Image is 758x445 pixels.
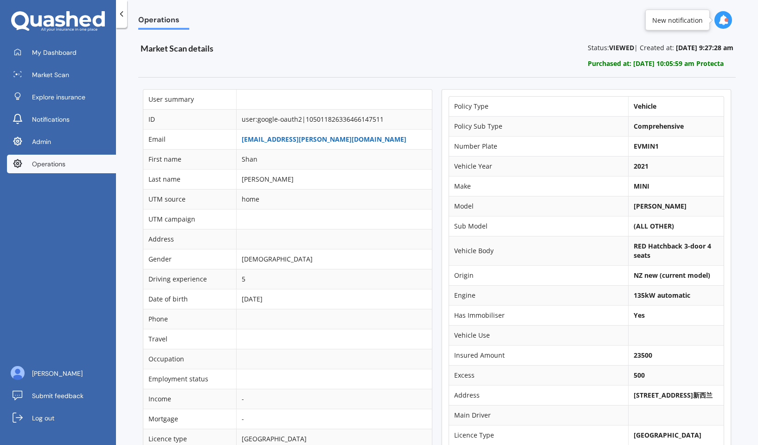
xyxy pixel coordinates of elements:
span: Operations [32,159,65,169]
span: Log out [32,413,54,423]
b: 2021 [634,162,649,170]
td: Email [143,129,236,149]
td: home [236,189,432,209]
span: Admin [32,137,51,146]
td: Vehicle Year [449,156,628,176]
b: NZ new (current model) [634,271,710,280]
td: user:google-oauth2|105011826336466147511 [236,109,432,129]
b: (ALL OTHER) [634,222,674,230]
td: Sub Model [449,216,628,236]
a: Market Scan [7,65,116,84]
b: [DATE] 9:27:28 am [676,43,733,52]
td: [PERSON_NAME] [236,169,432,189]
span: Submit feedback [32,391,84,400]
td: [DEMOGRAPHIC_DATA] [236,249,432,269]
a: Operations [7,155,116,173]
td: First name [143,149,236,169]
a: [EMAIL_ADDRESS][PERSON_NAME][DOMAIN_NAME] [242,135,406,144]
b: [STREET_ADDRESS]新西兰 [634,391,713,399]
td: UTM source [143,189,236,209]
td: UTM campaign [143,209,236,229]
b: Purchased at: [DATE] 10:05:59 am Protecta [588,59,724,68]
span: My Dashboard [32,48,77,57]
a: Admin [7,132,116,151]
td: Phone [143,309,236,329]
td: Gender [143,249,236,269]
td: Vehicle Use [449,325,628,345]
a: Submit feedback [7,386,116,405]
a: Log out [7,409,116,427]
a: Explore insurance [7,88,116,106]
td: Vehicle Body [449,236,628,265]
b: [PERSON_NAME] [634,202,687,210]
td: Mortgage [143,409,236,429]
img: ALV-UjU6YHOUIM1AGx_4vxbOkaOq-1eqc8a3URkVIJkc_iWYmQ98kTe7fc9QMVOBV43MoXmOPfWPN7JjnmUwLuIGKVePaQgPQ... [11,366,25,380]
td: Employment status [143,369,236,389]
td: Address [143,229,236,249]
td: - [236,409,432,429]
td: [DATE] [236,289,432,309]
td: Policy Type [449,97,628,116]
td: Driving experience [143,269,236,289]
b: RED Hatchback 3-door 4 seats [634,242,711,260]
b: EVMIN1 [634,142,659,151]
td: Policy Sub Type [449,116,628,136]
b: 23500 [634,351,652,360]
b: 500 [634,371,645,380]
td: Licence Type [449,425,628,445]
b: Vehicle [634,102,656,111]
td: Has Immobiliser [449,305,628,325]
a: My Dashboard [7,43,116,62]
td: Number Plate [449,136,628,156]
span: [PERSON_NAME] [32,369,83,378]
td: 5 [236,269,432,289]
span: Market Scan [32,70,69,79]
td: Main Driver [449,405,628,425]
td: User summary [143,90,236,109]
b: 135kW automatic [634,291,690,300]
td: Income [143,389,236,409]
td: ID [143,109,236,129]
td: Make [449,176,628,196]
td: Travel [143,329,236,349]
span: Explore insurance [32,92,85,102]
td: Last name [143,169,236,189]
td: Address [449,385,628,405]
b: MINI [634,182,649,190]
h3: Market Scan details [141,43,398,54]
td: Origin [449,265,628,285]
td: Excess [449,365,628,385]
a: [PERSON_NAME] [7,364,116,383]
td: Model [449,196,628,216]
td: Insured Amount [449,345,628,365]
a: Notifications [7,110,116,129]
b: VIEWED [609,43,634,52]
td: Engine [449,285,628,305]
span: Notifications [32,115,70,124]
td: Date of birth [143,289,236,309]
p: Status: | Created at: [588,43,733,52]
b: [GEOGRAPHIC_DATA] [634,431,701,439]
span: Operations [138,15,189,28]
b: Comprehensive [634,122,684,131]
td: Occupation [143,349,236,369]
b: Yes [634,311,645,320]
div: New notification [652,15,703,25]
td: Shan [236,149,432,169]
td: - [236,389,432,409]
